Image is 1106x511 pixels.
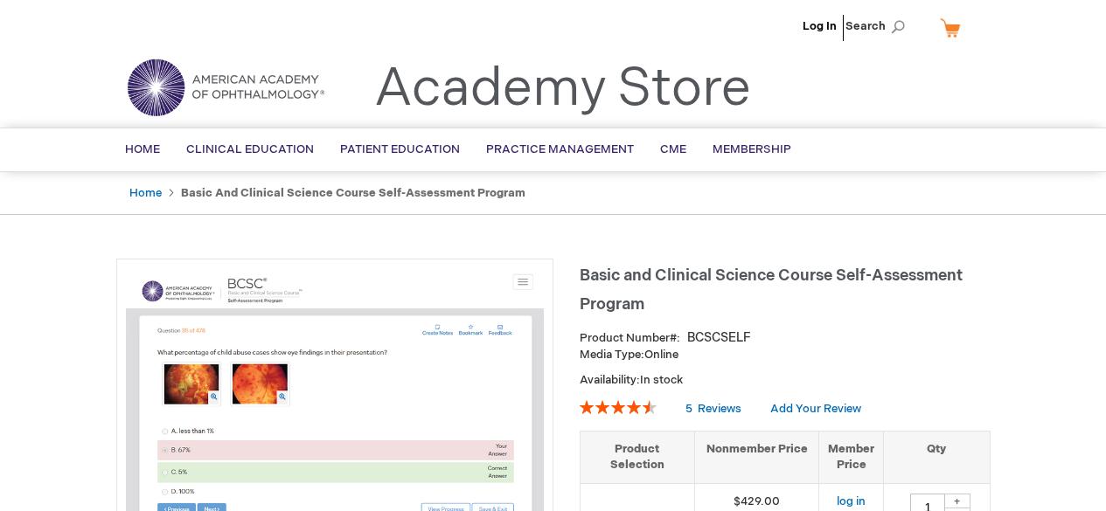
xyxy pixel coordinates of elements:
a: Academy Store [374,58,751,121]
div: BCSCSELF [687,329,751,347]
th: Qty [884,431,990,483]
span: Practice Management [486,142,634,156]
span: Home [125,142,160,156]
strong: Basic and Clinical Science Course Self-Assessment Program [181,186,525,200]
th: Product Selection [581,431,695,483]
span: Basic and Clinical Science Course Self-Assessment Program [580,266,963,314]
p: Availability: [580,372,991,389]
span: CME [660,142,686,156]
strong: Media Type: [580,348,644,362]
span: 5 [685,402,692,416]
span: Reviews [698,402,741,416]
span: Patient Education [340,142,460,156]
span: Membership [713,142,791,156]
p: Online [580,347,991,363]
span: In stock [640,373,683,387]
div: + [944,494,970,508]
span: Search [845,9,912,44]
a: log in [837,494,866,508]
div: 92% [580,400,657,414]
strong: Product Number [580,331,680,345]
a: Add Your Review [770,402,861,416]
a: 5 Reviews [685,402,744,416]
th: Nonmember Price [694,431,819,483]
a: Log In [803,19,837,33]
span: Clinical Education [186,142,314,156]
a: Home [129,186,162,200]
th: Member Price [819,431,884,483]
